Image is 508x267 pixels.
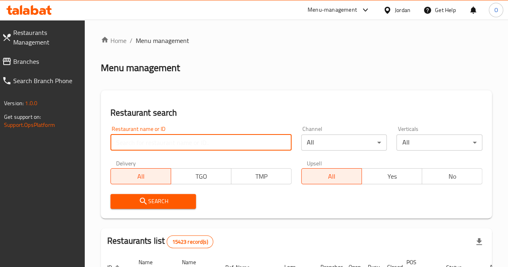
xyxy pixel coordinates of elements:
span: Get support on: [4,112,41,122]
h2: Restaurants list [107,235,213,248]
li: / [130,36,133,45]
button: TMP [231,168,292,184]
label: Delivery [116,160,136,166]
nav: breadcrumb [101,36,492,45]
div: Menu-management [308,5,357,15]
div: Total records count [167,235,213,248]
span: 1.0.0 [25,98,37,108]
span: No [425,171,479,182]
span: All [114,171,168,182]
div: All [301,135,387,151]
button: Search [110,194,196,209]
div: Jordan [395,6,410,14]
span: Version: [4,98,24,108]
span: TMP [235,171,288,182]
span: Yes [365,171,419,182]
button: No [422,168,482,184]
a: Support.OpsPlatform [4,120,55,130]
span: O [494,6,498,14]
button: Yes [361,168,422,184]
div: Export file [469,232,489,251]
button: All [110,168,171,184]
span: Branches [13,57,78,66]
h2: Restaurant search [110,107,482,119]
label: Upsell [307,160,322,166]
span: Search Branch Phone [13,76,78,86]
span: Menu management [136,36,189,45]
span: All [305,171,359,182]
h2: Menu management [101,61,180,74]
button: TGO [171,168,231,184]
button: All [301,168,362,184]
span: Search [117,196,190,206]
span: Restaurants Management [13,28,78,47]
span: TGO [174,171,228,182]
div: All [396,135,482,151]
input: Search for restaurant name or ID.. [110,135,292,151]
a: Home [101,36,126,45]
span: 15423 record(s) [167,238,212,246]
